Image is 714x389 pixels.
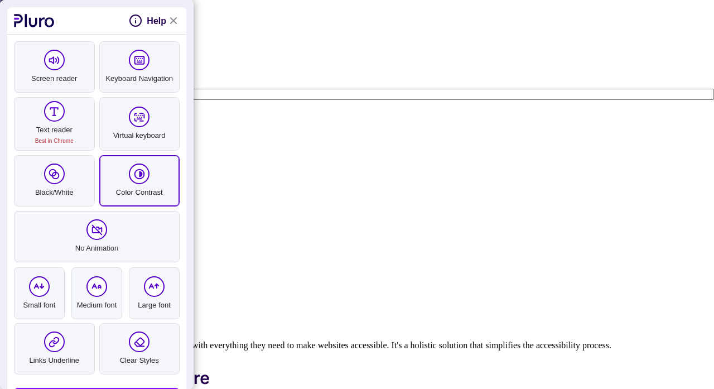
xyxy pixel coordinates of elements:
span: Virtual keyboard [101,130,178,141]
span: Best in Chrome [16,136,93,147]
a: Clear Styles [99,323,180,374]
span: Color Contrast [101,187,178,198]
a: Links Underline [14,323,95,374]
a: Keyboard Navigation [99,41,180,93]
a: Virtual keyboard [99,97,180,151]
ul: Font Size [14,267,180,319]
span: Black/White [16,187,93,198]
span: Small font [16,300,63,311]
label: Large font [129,267,180,319]
a: Screen reader [14,41,95,93]
span: Medium font [73,300,120,311]
a: Close Accessibility Tool [166,14,180,27]
a: Black/White [14,155,95,206]
span: Clear Styles [101,355,178,366]
label: Medium font [71,267,122,319]
a: to pluro website [14,14,55,27]
span: Keyboard Navigation [101,73,178,84]
span: Screen reader [16,73,93,84]
span: Large font [131,300,178,311]
svg: Help [129,14,142,27]
span: Links Underline [16,355,93,366]
a: Text readerBest in Chrome [14,97,95,151]
span: Text reader [16,124,93,147]
span: No Animation [16,243,178,254]
label: Small font [14,267,65,319]
a: No Animation [14,211,180,262]
button: help on pluro Toolbar functionality [129,14,166,27]
a: Color Contrast [99,155,180,206]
